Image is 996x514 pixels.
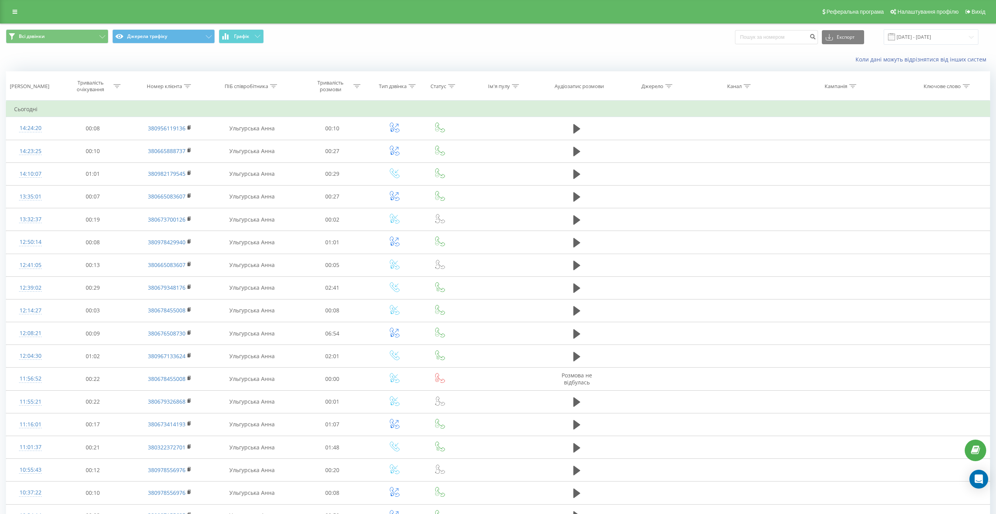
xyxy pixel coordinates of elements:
[14,394,47,409] div: 11:55:21
[14,258,47,273] div: 12:41:05
[55,368,131,390] td: 00:22
[379,83,407,90] div: Тип дзвінка
[294,231,370,254] td: 01:01
[70,79,112,93] div: Тривалість очікування
[294,390,370,413] td: 00:01
[294,345,370,368] td: 02:01
[14,371,47,386] div: 11:56:52
[55,436,131,459] td: 00:21
[14,121,47,136] div: 14:24:20
[55,322,131,345] td: 00:09
[55,185,131,208] td: 00:07
[294,162,370,185] td: 00:29
[55,345,131,368] td: 01:02
[209,208,294,231] td: Ульгурська Анна
[924,83,961,90] div: Ключове слово
[148,284,186,291] a: 380679348176
[209,322,294,345] td: Ульгурська Анна
[294,368,370,390] td: 00:00
[735,30,818,44] input: Пошук за номером
[14,303,47,318] div: 12:14:27
[14,462,47,478] div: 10:55:43
[209,299,294,322] td: Ульгурська Анна
[641,83,663,90] div: Джерело
[827,9,884,15] span: Реферальна програма
[562,372,592,386] span: Розмова не відбулась
[148,193,186,200] a: 380665083607
[14,189,47,204] div: 13:35:01
[209,436,294,459] td: Ульгурська Анна
[219,29,264,43] button: Графік
[148,216,186,223] a: 380673700126
[148,124,186,132] a: 380956119136
[55,162,131,185] td: 01:01
[148,375,186,382] a: 380678455008
[55,482,131,504] td: 00:10
[209,482,294,504] td: Ульгурська Анна
[225,83,268,90] div: ПІБ співробітника
[14,348,47,364] div: 12:04:30
[14,234,47,250] div: 12:50:14
[727,83,742,90] div: Канал
[310,79,351,93] div: Тривалість розмови
[294,459,370,482] td: 00:20
[209,459,294,482] td: Ульгурська Анна
[209,140,294,162] td: Ульгурська Анна
[209,368,294,390] td: Ульгурська Анна
[14,166,47,182] div: 14:10:07
[112,29,215,43] button: Джерела трафіку
[148,444,186,451] a: 380322372701
[148,330,186,337] a: 380676508730
[55,299,131,322] td: 00:03
[14,326,47,341] div: 12:08:21
[209,254,294,276] td: Ульгурська Анна
[856,56,990,63] a: Коли дані можуть відрізнятися вiд інших систем
[969,470,988,489] div: Open Intercom Messenger
[294,254,370,276] td: 00:05
[10,83,49,90] div: [PERSON_NAME]
[488,83,510,90] div: Ім'я пулу
[294,482,370,504] td: 00:08
[209,185,294,208] td: Ульгурська Анна
[14,417,47,432] div: 11:16:01
[148,261,186,269] a: 380665083607
[822,30,864,44] button: Експорт
[209,345,294,368] td: Ульгурська Анна
[294,140,370,162] td: 00:27
[148,147,186,155] a: 380665888737
[294,436,370,459] td: 01:48
[14,485,47,500] div: 10:37:22
[897,9,958,15] span: Налаштування профілю
[209,390,294,413] td: Ульгурська Анна
[55,117,131,140] td: 00:08
[294,322,370,345] td: 06:54
[148,420,186,428] a: 380673414193
[209,231,294,254] td: Ульгурська Анна
[294,117,370,140] td: 00:10
[430,83,446,90] div: Статус
[209,413,294,436] td: Ульгурська Анна
[14,280,47,296] div: 12:39:02
[55,231,131,254] td: 00:08
[14,212,47,227] div: 13:32:37
[14,440,47,455] div: 11:01:37
[294,413,370,436] td: 01:07
[148,238,186,246] a: 380978429940
[55,254,131,276] td: 00:13
[147,83,182,90] div: Номер клієнта
[19,33,45,40] span: Всі дзвінки
[234,34,249,39] span: Графік
[148,352,186,360] a: 380967133624
[972,9,985,15] span: Вихід
[55,413,131,436] td: 00:17
[294,276,370,299] td: 02:41
[294,185,370,208] td: 00:27
[148,398,186,405] a: 380679326868
[209,162,294,185] td: Ульгурська Анна
[55,208,131,231] td: 00:19
[294,208,370,231] td: 00:02
[148,489,186,496] a: 380978556976
[6,101,990,117] td: Сьогодні
[55,390,131,413] td: 00:22
[555,83,604,90] div: Аудіозапис розмови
